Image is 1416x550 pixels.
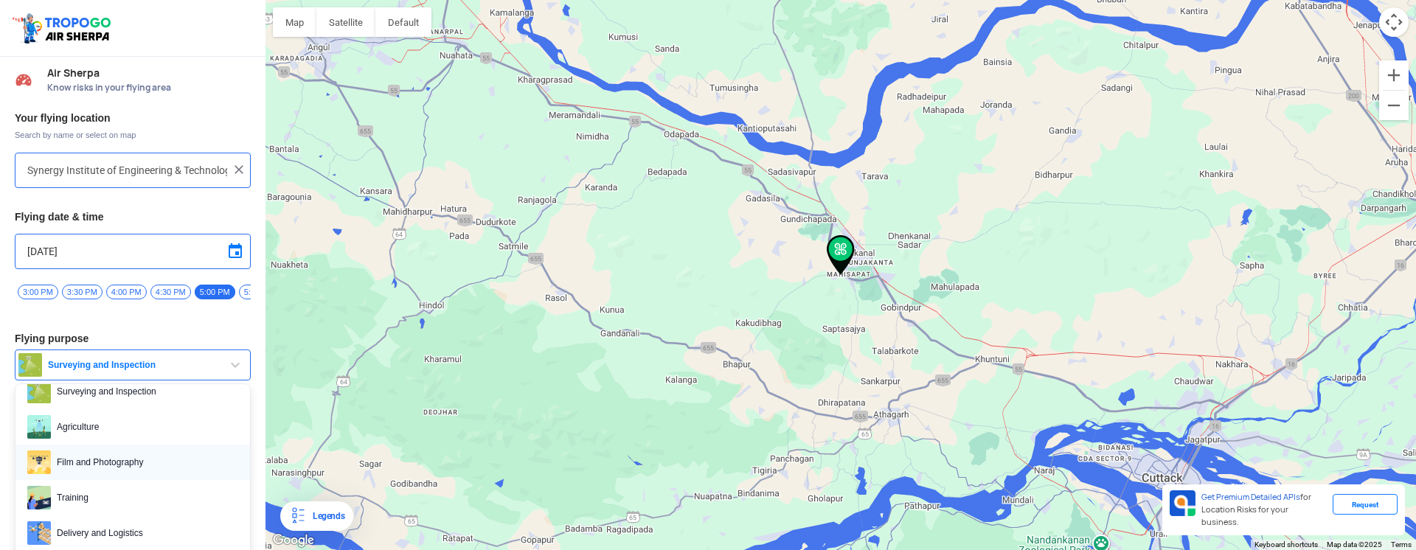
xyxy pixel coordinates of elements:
button: Surveying and Inspection [15,349,251,380]
span: 5:00 PM [195,285,235,299]
img: film.png [27,450,51,474]
span: Training [51,486,238,509]
span: 3:30 PM [62,285,103,299]
img: ic_close.png [232,162,246,177]
span: 4:00 PM [106,285,147,299]
img: Premium APIs [1170,490,1195,516]
input: Select Date [27,243,238,260]
div: Request [1333,494,1398,515]
img: survey.png [18,353,42,377]
img: Google [269,531,318,550]
span: Map data ©2025 [1327,540,1382,549]
span: 5:30 PM [239,285,280,299]
img: ic_tgdronemaps.svg [11,11,116,45]
button: Zoom in [1379,60,1409,90]
img: survey.png [27,380,51,403]
span: Know risks in your flying area [47,82,251,94]
span: 3:00 PM [18,285,58,299]
span: Air Sherpa [47,67,251,79]
span: Search by name or select on map [15,129,251,141]
img: Risk Scores [15,71,32,88]
div: Legends [307,507,344,525]
input: Search your flying location [27,161,227,179]
h3: Flying purpose [15,333,251,344]
span: 4:30 PM [150,285,191,299]
span: Agriculture [51,415,238,439]
span: Surveying and Inspection [51,380,238,403]
span: Film and Photography [51,450,238,474]
h3: Flying date & time [15,212,251,222]
button: Map camera controls [1379,7,1409,37]
a: Open this area in Google Maps (opens a new window) [269,531,318,550]
a: Terms [1391,540,1412,549]
button: Show street map [273,7,316,37]
button: Zoom out [1379,91,1409,120]
span: Delivery and Logistics [51,521,238,545]
img: agri.png [27,415,51,439]
span: Get Premium Detailed APIs [1201,492,1300,502]
img: delivery.png [27,521,51,545]
h3: Your flying location [15,113,251,123]
button: Show satellite imagery [316,7,375,37]
div: for Location Risks for your business. [1195,490,1333,529]
button: Keyboard shortcuts [1254,540,1318,550]
img: Legends [289,507,307,525]
img: training.png [27,486,51,509]
span: Surveying and Inspection [42,359,226,371]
